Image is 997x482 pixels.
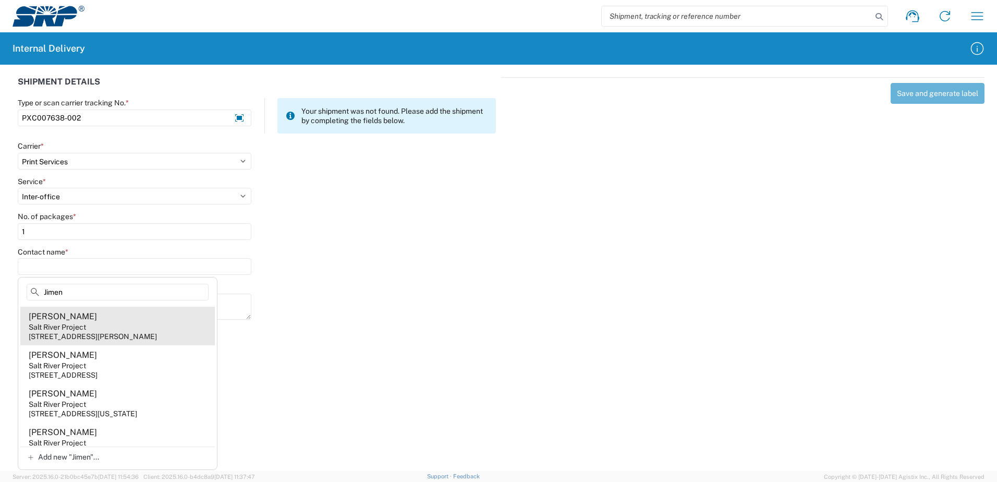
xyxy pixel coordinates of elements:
[13,474,139,480] span: Server: 2025.16.0-21b0bc45e7b
[29,350,97,361] div: [PERSON_NAME]
[29,322,86,332] div: Salt River Project
[427,473,453,479] a: Support
[18,98,129,107] label: Type or scan carrier tracking No.
[18,77,496,98] div: SHIPMENT DETAILS
[143,474,255,480] span: Client: 2025.16.0-b4dc8a9
[301,106,488,125] span: Your shipment was not found. Please add the shipment by completing the fields below.
[18,247,68,257] label: Contact name
[29,388,97,400] div: [PERSON_NAME]
[453,473,480,479] a: Feedback
[98,474,139,480] span: [DATE] 11:54:36
[29,361,86,370] div: Salt River Project
[29,370,98,380] div: [STREET_ADDRESS]
[602,6,872,26] input: Shipment, tracking or reference number
[214,474,255,480] span: [DATE] 11:37:47
[29,438,86,448] div: Salt River Project
[29,332,157,341] div: [STREET_ADDRESS][PERSON_NAME]
[13,42,85,55] h2: Internal Delivery
[13,6,84,27] img: srp
[18,212,76,221] label: No. of packages
[29,427,97,438] div: [PERSON_NAME]
[18,177,46,186] label: Service
[29,400,86,409] div: Salt River Project
[18,141,44,151] label: Carrier
[824,472,984,481] span: Copyright © [DATE]-[DATE] Agistix Inc., All Rights Reserved
[29,409,137,418] div: [STREET_ADDRESS][US_STATE]
[38,452,99,462] span: Add new "Jimen"...
[29,311,97,322] div: [PERSON_NAME]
